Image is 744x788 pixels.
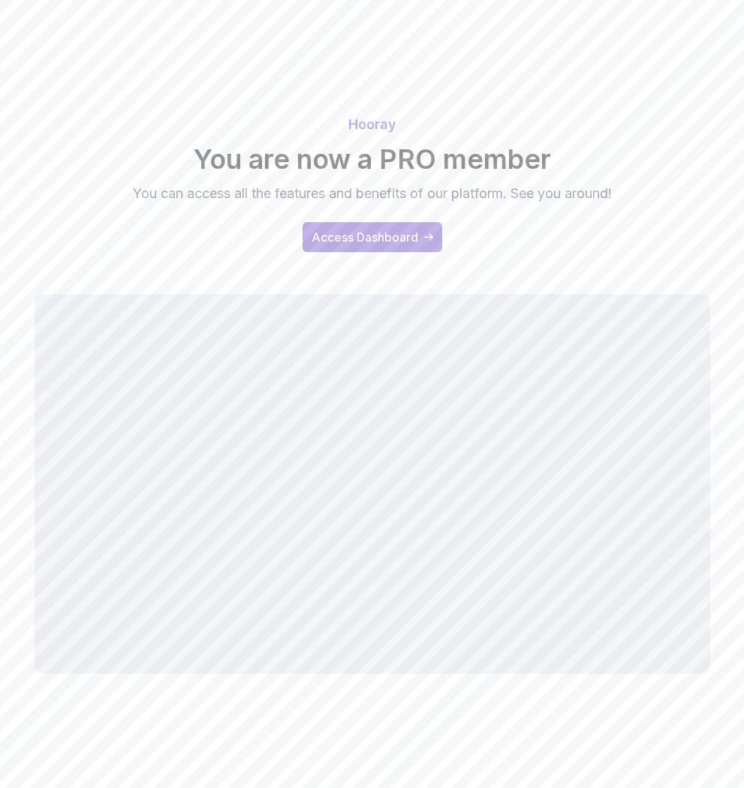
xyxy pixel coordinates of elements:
[8,114,736,135] p: Hooray
[120,183,625,204] p: You can access all the features and benefits of our platform. See you around!
[303,222,442,252] a: access-dashboard
[8,144,736,174] h2: You are now a PRO member
[303,222,442,252] button: Access Dashboard
[312,228,418,246] div: Access Dashboard
[35,294,710,674] iframe: welcome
